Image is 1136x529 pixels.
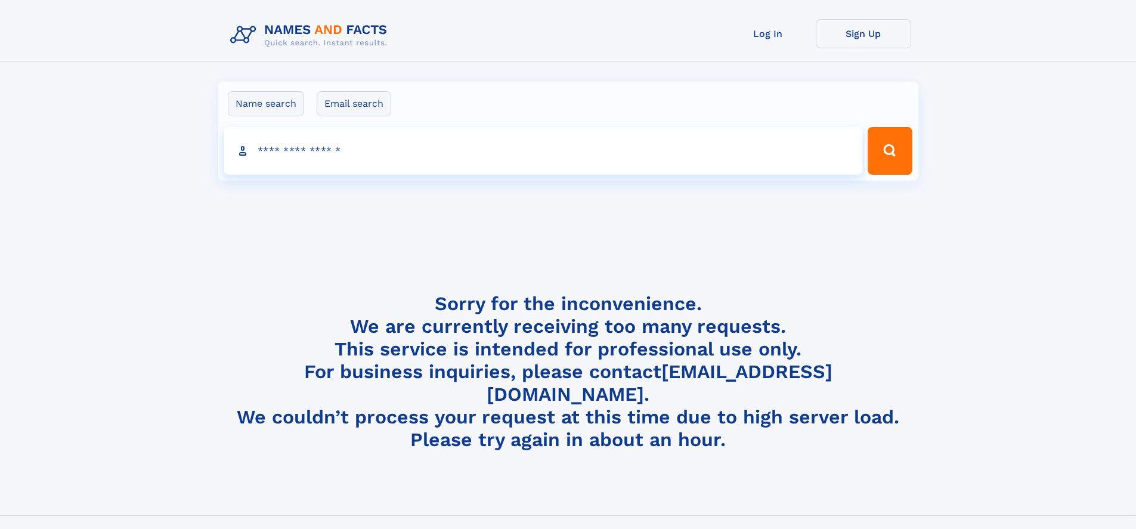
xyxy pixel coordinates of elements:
[487,360,832,406] a: [EMAIL_ADDRESS][DOMAIN_NAME]
[816,19,911,48] a: Sign Up
[225,292,911,451] h4: Sorry for the inconvenience. We are currently receiving too many requests. This service is intend...
[228,91,304,116] label: Name search
[317,91,391,116] label: Email search
[225,19,397,51] img: Logo Names and Facts
[224,127,863,175] input: search input
[868,127,912,175] button: Search Button
[720,19,816,48] a: Log In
